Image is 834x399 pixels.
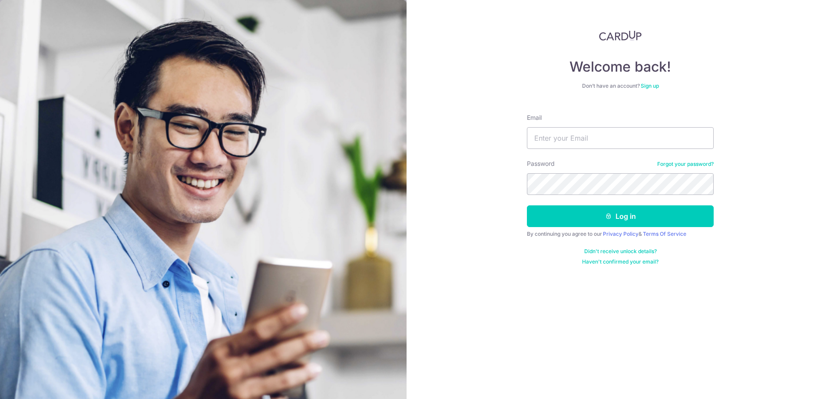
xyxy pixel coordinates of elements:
a: Haven't confirmed your email? [582,258,659,265]
a: Terms Of Service [643,231,686,237]
button: Log in [527,205,714,227]
a: Sign up [641,82,659,89]
a: Didn't receive unlock details? [584,248,657,255]
label: Password [527,159,555,168]
img: CardUp Logo [599,30,642,41]
input: Enter your Email [527,127,714,149]
div: By continuing you agree to our & [527,231,714,237]
a: Privacy Policy [603,231,639,237]
div: Don’t have an account? [527,82,714,89]
label: Email [527,113,542,122]
a: Forgot your password? [657,161,714,168]
h4: Welcome back! [527,58,714,76]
